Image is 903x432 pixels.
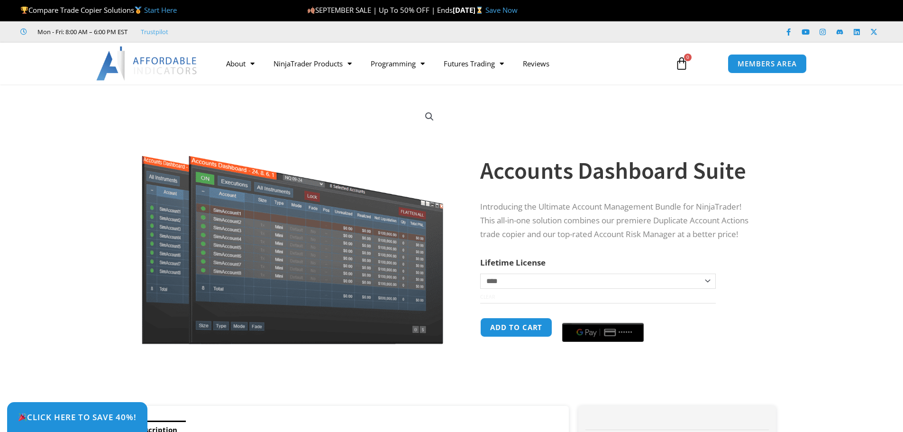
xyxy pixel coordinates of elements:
text: •••••• [619,329,633,336]
span: Click Here to save 40%! [18,413,137,421]
img: 🍂 [308,7,315,14]
span: 0 [684,54,692,61]
img: ⌛ [476,7,483,14]
a: About [217,53,264,74]
span: Compare Trade Copier Solutions [20,5,177,15]
a: 0 [661,50,702,77]
h1: Accounts Dashboard Suite [480,154,757,187]
iframe: Secure payment input frame [560,316,646,317]
a: Programming [361,53,434,74]
a: NinjaTrader Products [264,53,361,74]
a: View full-screen image gallery [421,108,438,125]
p: Introducing the Ultimate Account Management Bundle for NinjaTrader! This all-in-one solution comb... [480,200,757,241]
strong: [DATE] [453,5,485,15]
img: Screenshot 2024-08-26 155710eeeee [140,101,445,344]
img: 🥇 [135,7,142,14]
a: Reviews [513,53,559,74]
span: SEPTEMBER SALE | Up To 50% OFF | Ends [307,5,453,15]
a: Start Here [144,5,177,15]
a: 🎉Click Here to save 40%! [7,402,147,432]
span: Mon - Fri: 8:00 AM – 6:00 PM EST [35,26,128,37]
img: LogoAI | Affordable Indicators – NinjaTrader [96,46,198,81]
button: Buy with GPay [562,323,644,342]
a: Trustpilot [141,26,168,37]
a: Save Now [485,5,518,15]
a: Clear options [480,294,495,300]
span: MEMBERS AREA [738,60,797,67]
button: Add to cart [480,318,552,337]
img: 🏆 [21,7,28,14]
nav: Menu [217,53,664,74]
img: 🎉 [18,413,27,421]
a: MEMBERS AREA [728,54,807,74]
label: Lifetime License [480,257,546,268]
a: Futures Trading [434,53,513,74]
